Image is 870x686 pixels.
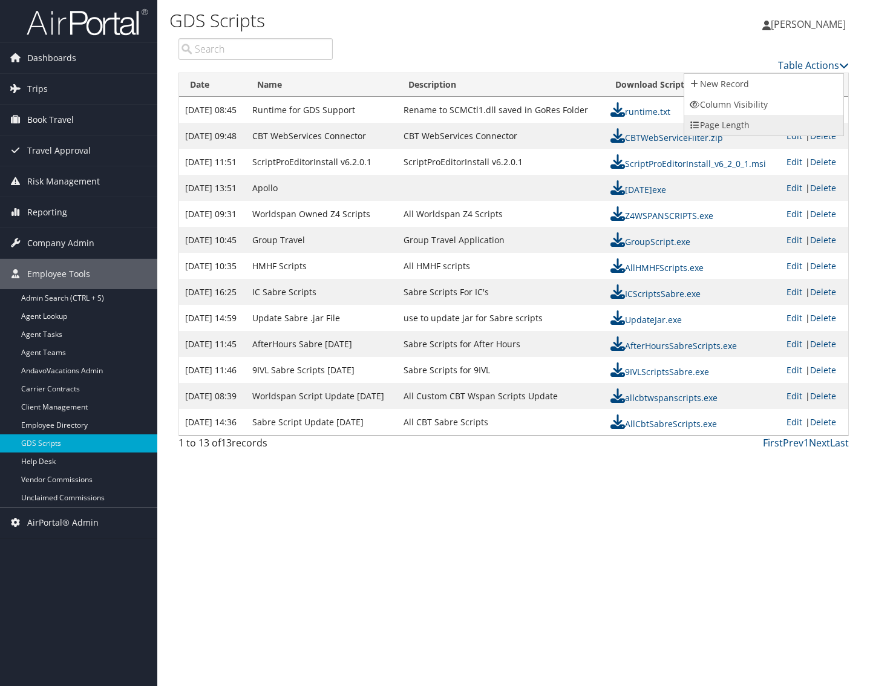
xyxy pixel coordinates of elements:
a: Page Length [684,115,843,136]
span: Dashboards [27,43,76,73]
span: Book Travel [27,105,74,135]
span: Travel Approval [27,136,91,166]
img: airportal-logo.png [27,8,148,36]
span: Reporting [27,197,67,227]
span: Employee Tools [27,259,90,289]
span: Company Admin [27,228,94,258]
a: New Record [684,74,843,94]
span: Risk Management [27,166,100,197]
span: AirPortal® Admin [27,508,99,538]
a: Column Visibility [684,94,843,115]
span: Trips [27,74,48,104]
